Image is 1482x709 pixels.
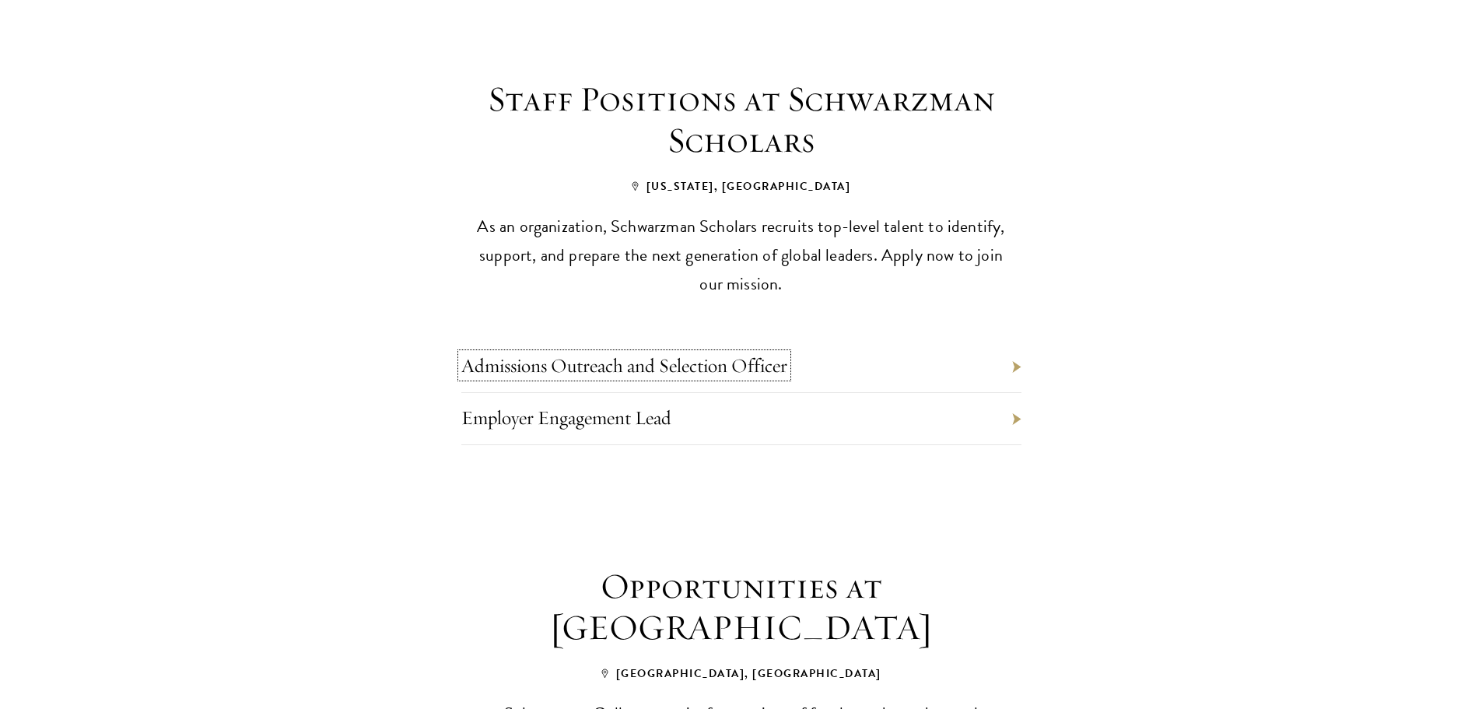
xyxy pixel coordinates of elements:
[454,79,1029,161] h3: Staff Positions at Schwarzman Scholars
[461,353,787,377] a: Admissions Outreach and Selection Officer
[632,178,851,195] span: [US_STATE], [GEOGRAPHIC_DATA]
[454,566,1029,648] h3: Opportunities at [GEOGRAPHIC_DATA]
[601,665,881,682] span: [GEOGRAPHIC_DATA], [GEOGRAPHIC_DATA]
[473,212,1010,298] p: As an organization, Schwarzman Scholars recruits top-level talent to identify, support, and prepa...
[461,405,671,430] a: Employer Engagement Lead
